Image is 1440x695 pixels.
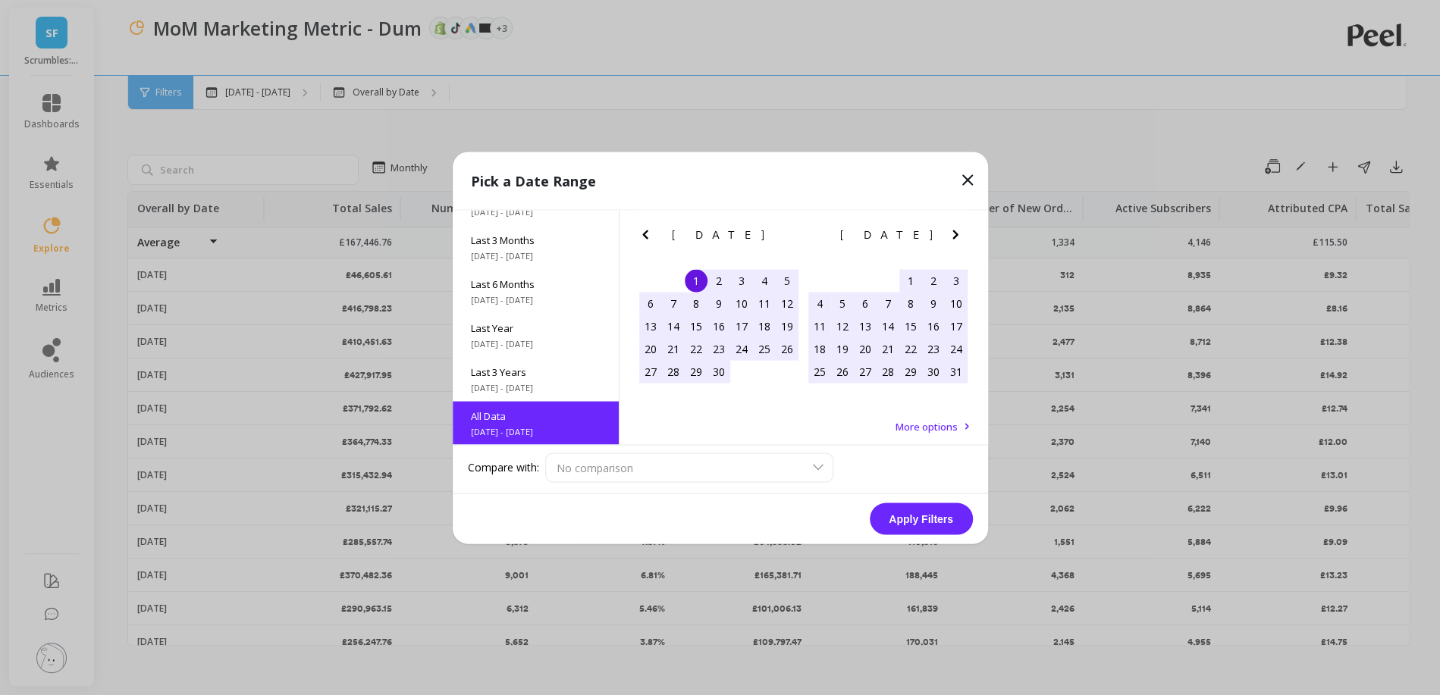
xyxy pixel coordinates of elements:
[730,292,753,315] div: Choose Thursday, September 10th, 2015
[946,225,971,249] button: Next Month
[753,269,776,292] div: Choose Friday, September 4th, 2015
[854,337,877,360] div: Choose Tuesday, October 20th, 2015
[753,315,776,337] div: Choose Friday, September 18th, 2015
[870,502,973,534] button: Apply Filters
[899,315,922,337] div: Choose Thursday, October 15th, 2015
[877,337,899,360] div: Choose Wednesday, October 21st, 2015
[945,337,968,360] div: Choose Saturday, October 24th, 2015
[730,315,753,337] div: Choose Thursday, September 17th, 2015
[685,337,707,360] div: Choose Tuesday, September 22nd, 2015
[922,360,945,383] div: Choose Friday, October 30th, 2015
[471,381,601,393] span: [DATE] - [DATE]
[854,315,877,337] div: Choose Tuesday, October 13th, 2015
[831,337,854,360] div: Choose Monday, October 19th, 2015
[636,225,660,249] button: Previous Month
[805,225,829,249] button: Previous Month
[808,292,831,315] div: Choose Sunday, October 4th, 2015
[776,292,798,315] div: Choose Saturday, September 12th, 2015
[753,292,776,315] div: Choose Friday, September 11th, 2015
[922,269,945,292] div: Choose Friday, October 2nd, 2015
[471,293,601,305] span: [DATE] - [DATE]
[471,409,601,422] span: All Data
[776,315,798,337] div: Choose Saturday, September 19th, 2015
[685,315,707,337] div: Choose Tuesday, September 15th, 2015
[685,292,707,315] div: Choose Tuesday, September 8th, 2015
[471,425,601,437] span: [DATE] - [DATE]
[777,225,802,249] button: Next Month
[808,269,968,383] div: month 2015-10
[662,292,685,315] div: Choose Monday, September 7th, 2015
[776,337,798,360] div: Choose Saturday, September 26th, 2015
[776,269,798,292] div: Choose Saturday, September 5th, 2015
[707,292,730,315] div: Choose Wednesday, September 9th, 2015
[685,269,707,292] div: Choose Tuesday, September 1st, 2015
[662,315,685,337] div: Choose Monday, September 14th, 2015
[877,292,899,315] div: Choose Wednesday, October 7th, 2015
[808,315,831,337] div: Choose Sunday, October 11th, 2015
[639,337,662,360] div: Choose Sunday, September 20th, 2015
[896,419,958,433] span: More options
[854,292,877,315] div: Choose Tuesday, October 6th, 2015
[899,360,922,383] div: Choose Thursday, October 29th, 2015
[730,337,753,360] div: Choose Thursday, September 24th, 2015
[662,337,685,360] div: Choose Monday, September 21st, 2015
[471,205,601,218] span: [DATE] - [DATE]
[945,360,968,383] div: Choose Saturday, October 31st, 2015
[831,315,854,337] div: Choose Monday, October 12th, 2015
[877,360,899,383] div: Choose Wednesday, October 28th, 2015
[753,337,776,360] div: Choose Friday, September 25th, 2015
[899,269,922,292] div: Choose Thursday, October 1st, 2015
[831,292,854,315] div: Choose Monday, October 5th, 2015
[471,337,601,349] span: [DATE] - [DATE]
[639,315,662,337] div: Choose Sunday, September 13th, 2015
[840,228,935,240] span: [DATE]
[671,228,766,240] span: [DATE]
[707,269,730,292] div: Choose Wednesday, September 2nd, 2015
[854,360,877,383] div: Choose Tuesday, October 27th, 2015
[877,315,899,337] div: Choose Wednesday, October 14th, 2015
[707,315,730,337] div: Choose Wednesday, September 16th, 2015
[471,321,601,334] span: Last Year
[945,292,968,315] div: Choose Saturday, October 10th, 2015
[685,360,707,383] div: Choose Tuesday, September 29th, 2015
[730,269,753,292] div: Choose Thursday, September 3rd, 2015
[471,249,601,261] span: [DATE] - [DATE]
[922,315,945,337] div: Choose Friday, October 16th, 2015
[662,360,685,383] div: Choose Monday, September 28th, 2015
[639,360,662,383] div: Choose Sunday, September 27th, 2015
[831,360,854,383] div: Choose Monday, October 26th, 2015
[471,170,596,191] p: Pick a Date Range
[639,269,798,383] div: month 2015-09
[468,460,539,475] label: Compare with:
[707,337,730,360] div: Choose Wednesday, September 23rd, 2015
[707,360,730,383] div: Choose Wednesday, September 30th, 2015
[922,337,945,360] div: Choose Friday, October 23rd, 2015
[945,269,968,292] div: Choose Saturday, October 3rd, 2015
[471,277,601,290] span: Last 6 Months
[471,233,601,246] span: Last 3 Months
[808,360,831,383] div: Choose Sunday, October 25th, 2015
[639,292,662,315] div: Choose Sunday, September 6th, 2015
[899,337,922,360] div: Choose Thursday, October 22nd, 2015
[945,315,968,337] div: Choose Saturday, October 17th, 2015
[922,292,945,315] div: Choose Friday, October 9th, 2015
[808,337,831,360] div: Choose Sunday, October 18th, 2015
[471,365,601,378] span: Last 3 Years
[899,292,922,315] div: Choose Thursday, October 8th, 2015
